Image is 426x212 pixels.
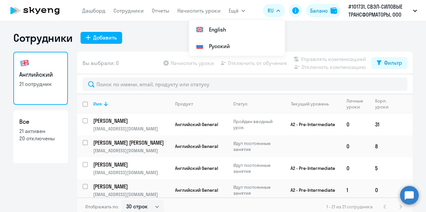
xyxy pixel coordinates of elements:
[233,140,279,152] p: Идут постоянные занятия
[93,161,168,168] p: [PERSON_NAME]
[229,4,245,17] button: Ещё
[233,184,279,196] p: Идут постоянные занятия
[13,52,68,105] a: Английский21 сотрудник
[233,101,248,107] div: Статус
[370,179,394,201] td: 0
[85,204,119,210] span: Отображать по:
[93,183,168,190] p: [PERSON_NAME]
[341,113,370,135] td: 0
[279,113,341,135] td: A2 - Pre-Intermediate
[19,70,62,79] h3: Английский
[175,165,218,171] span: Английский General
[370,113,394,135] td: 31
[19,135,62,142] p: 20 отключены
[175,101,228,107] div: Продукт
[189,20,285,56] ul: Ещё
[93,126,169,132] p: [EMAIL_ADDRESS][DOMAIN_NAME]
[326,204,373,210] span: 1 - 21 из 21 сотрудника
[196,26,204,34] img: English
[177,7,221,14] a: Начислить уроки
[233,101,279,107] div: Статус
[233,162,279,174] p: Идут постоянные занятия
[93,117,168,124] p: [PERSON_NAME]
[233,118,279,130] p: Пройден вводный урок
[279,157,341,179] td: A2 - Pre-Intermediate
[291,101,329,107] div: Текущий уровень
[13,110,68,163] a: Все21 активен20 отключены
[93,170,169,176] p: [EMAIL_ADDRESS][DOMAIN_NAME]
[229,7,239,15] span: Ещё
[19,127,62,135] p: 21 активен
[152,7,169,14] a: Отчеты
[384,59,402,67] div: Фильтр
[93,139,168,146] p: [PERSON_NAME] [PERSON_NAME]
[93,183,169,190] a: [PERSON_NAME]
[310,7,328,15] div: Баланс
[93,191,169,197] p: [EMAIL_ADDRESS][DOMAIN_NAME]
[285,101,341,107] div: Текущий уровень
[330,7,337,14] img: balance
[268,7,274,15] span: RU
[93,34,117,41] div: Добавить
[341,135,370,157] td: 0
[263,4,285,17] button: RU
[175,121,218,127] span: Английский General
[93,161,169,168] a: [PERSON_NAME]
[341,157,370,179] td: 0
[82,7,106,14] a: Дашборд
[93,101,169,107] div: Имя
[93,148,169,154] p: [EMAIL_ADDRESS][DOMAIN_NAME]
[375,98,389,110] div: Корп. уроки
[370,157,394,179] td: 5
[341,179,370,201] td: 1
[346,98,365,110] div: Личные уроки
[279,179,341,201] td: A2 - Pre-Intermediate
[348,3,410,19] p: #101731, СВЭЛ-СИЛОВЫЕ ТРАНСФОРМАТОРЫ, ООО
[19,117,62,126] h3: Все
[371,57,407,69] button: Фильтр
[83,59,119,67] span: Вы выбрали: 0
[306,4,341,17] button: Балансbalance
[370,135,394,157] td: 8
[175,101,193,107] div: Продукт
[93,117,169,124] a: [PERSON_NAME]
[196,42,204,50] img: Русский
[346,98,369,110] div: Личные уроки
[375,98,394,110] div: Корп. уроки
[175,187,218,193] span: Английский General
[345,3,420,19] button: #101731, СВЭЛ-СИЛОВЫЕ ТРАНСФОРМАТОРЫ, ООО
[13,31,73,44] h1: Сотрудники
[93,139,169,146] a: [PERSON_NAME] [PERSON_NAME]
[93,101,102,107] div: Имя
[113,7,144,14] a: Сотрудники
[175,143,218,149] span: Английский General
[19,58,30,68] img: english
[83,78,407,91] input: Поиск по имени, email, продукту или статусу
[19,80,62,88] p: 21 сотрудник
[81,32,122,44] button: Добавить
